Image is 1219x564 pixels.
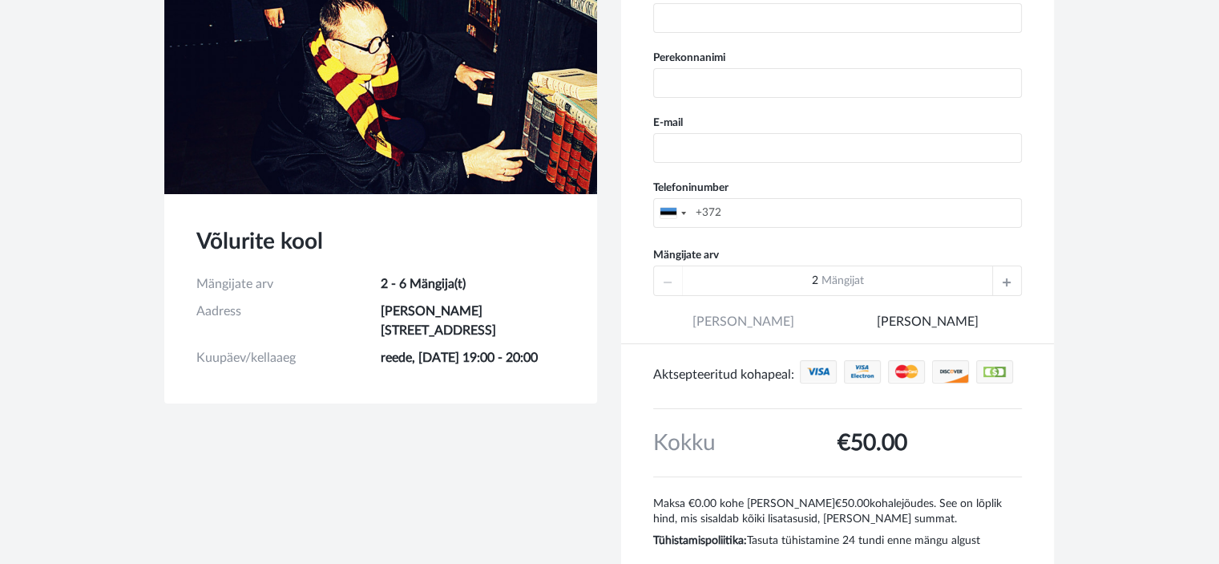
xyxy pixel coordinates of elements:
[641,115,1034,131] label: E-mail
[641,50,1034,66] label: Perekonnanimi
[653,490,1022,527] p: Maksa €0.00 kohe [PERSON_NAME] kohalejõudes. See on lõplik hind, mis sisaldab kõiki lisatasusid, ...
[837,313,1017,344] a: [PERSON_NAME]
[196,344,381,371] td: Kuupäev/kellaaeg
[381,344,565,371] td: reede, [DATE] 19:00 - 20:00
[653,313,834,344] span: [PERSON_NAME]
[888,373,925,386] a: Krediit/Deebetkaardid
[196,270,381,298] td: Mängijate arv
[811,275,817,286] span: 2
[653,198,1022,228] input: +372 5123 4567
[196,226,565,258] h3: Võlurite kool
[800,373,837,386] a: Krediit/Deebetkaardid
[653,527,1022,549] p: Tasuta tühistamine 24 tundi enne mängu algust
[932,373,969,386] a: Krediit/Deebetkaardid
[653,360,800,389] div: Aktsepteeritud kohapeal:
[196,298,381,344] td: Aadress
[381,270,565,298] td: 2 - 6 Mängija(t)
[838,432,907,454] span: €50.00
[835,498,870,509] span: €50.00
[641,180,1034,196] label: Telefoninumber
[653,432,716,454] span: Kokku
[653,535,747,546] b: Tühistamispoliitika:
[654,199,691,227] div: Estonia (Eesti): +372
[844,373,881,386] a: Krediit/Deebetkaardid
[821,275,863,286] span: Mängijat
[653,247,719,263] label: Mängijate arv
[381,298,565,344] td: [PERSON_NAME] [STREET_ADDRESS]
[976,373,1013,386] a: Sularaha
